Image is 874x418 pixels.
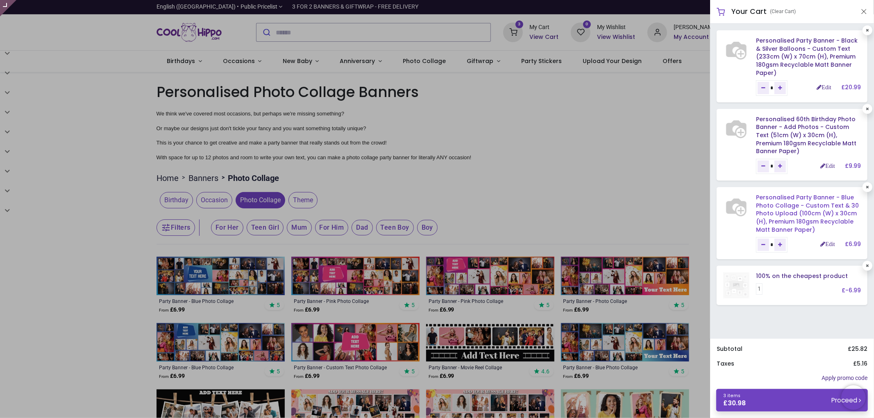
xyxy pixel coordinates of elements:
a: Edit [821,163,835,169]
h6: £ [848,345,867,353]
h6: Subtotal [717,345,742,353]
span: 30.98 [728,399,746,407]
a: 100% on the cheapest product [756,272,848,280]
a: 3 items £30.98 Proceed [716,389,868,411]
a: Remove one [758,239,769,251]
h6: £ [841,84,861,92]
span: -﻿6.99 [845,286,861,294]
a: Personalised 60th Birthday Photo Banner - Add Photos - Custom Text (51cm (W) x 30cm (H), Premium ... [756,115,856,155]
span: £ [723,399,746,408]
a: Edit [821,241,835,247]
small: Proceed [831,396,861,404]
button: Close [860,7,867,17]
h6: £ [842,287,861,295]
span: 9.99 [849,162,861,170]
h5: Your Cart [731,7,767,17]
a: Remove one [758,160,769,173]
a: Add one [774,160,786,173]
span: 1 [758,285,761,293]
a: Add one [774,239,786,251]
img: S48801 - [BN-03195-233W70H-BANNER_NW] Personalised Party Banner - Black & Silver Balloons - Custo... [723,37,749,63]
img: 100% on the cheapest product [723,272,749,298]
img: S48801 - [BN-03251-51W30H-BANNER_NW] Personalised 60th Birthday Photo Banner - Add Photos - Custo... [723,115,749,142]
img: S48801 - [BN-00866-100W30H-BANNER_NW] Personalised Party Banner - Blue Photo Collage - Custom Tex... [723,194,749,220]
a: Edit [817,84,831,90]
span: 25.82 [851,345,867,353]
span: 5.16 [857,359,867,368]
h6: £ [845,240,861,249]
a: (Clear Cart) [770,8,796,15]
h6: Taxes [717,360,734,368]
iframe: Brevo live chat [841,385,866,410]
a: Apply promo code [822,374,867,382]
span: 20.99 [845,83,861,91]
span: 6.99 [849,240,861,248]
a: Add one [774,82,786,94]
span: 3 items [723,393,740,399]
h6: £ [845,162,861,170]
h6: £ [853,360,867,368]
a: Personalised Party Banner - Blue Photo Collage - Custom Text & 30 Photo Upload (100cm (W) x 30cm ... [756,193,859,233]
a: Personalised Party Banner - Black & Silver Balloons - Custom Text (233cm (W) x 70cm (H), Premium ... [756,36,858,77]
a: Remove one [758,82,769,94]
